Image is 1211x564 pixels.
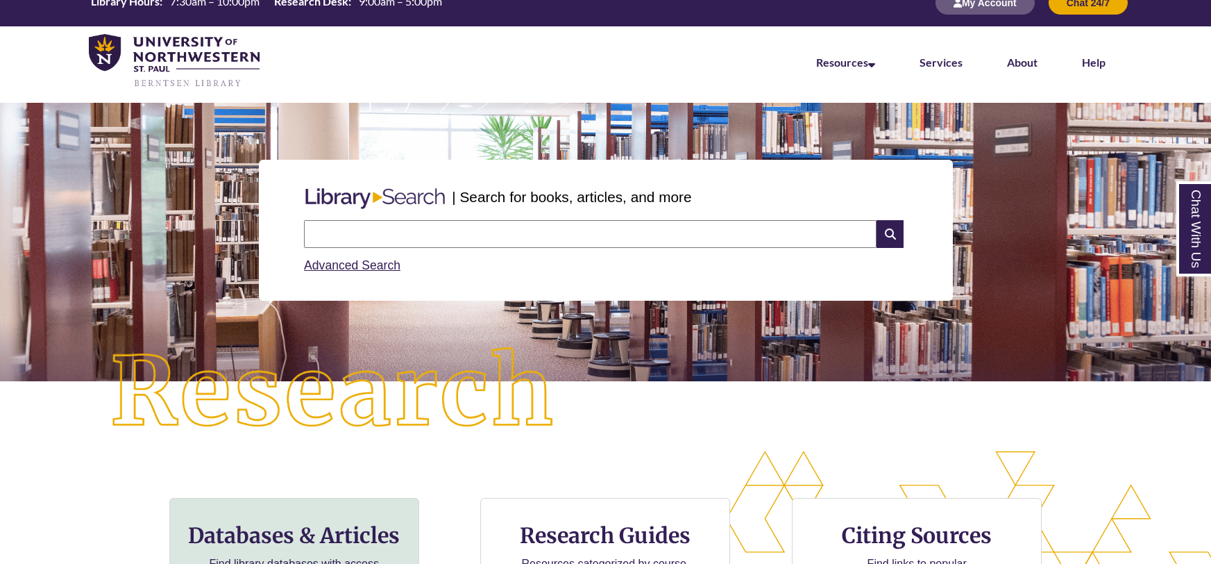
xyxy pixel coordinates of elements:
a: Advanced Search [304,258,400,272]
i: Search [877,220,903,248]
img: UNWSP Library Logo [89,34,260,88]
a: About [1007,56,1038,69]
img: Research [60,298,605,488]
a: Services [920,56,963,69]
img: Libary Search [298,183,452,215]
h3: Citing Sources [832,522,1001,549]
a: Resources [816,56,875,69]
a: Help [1082,56,1106,69]
h3: Research Guides [492,522,718,549]
p: | Search for books, articles, and more [452,186,691,208]
h3: Databases & Articles [181,522,407,549]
